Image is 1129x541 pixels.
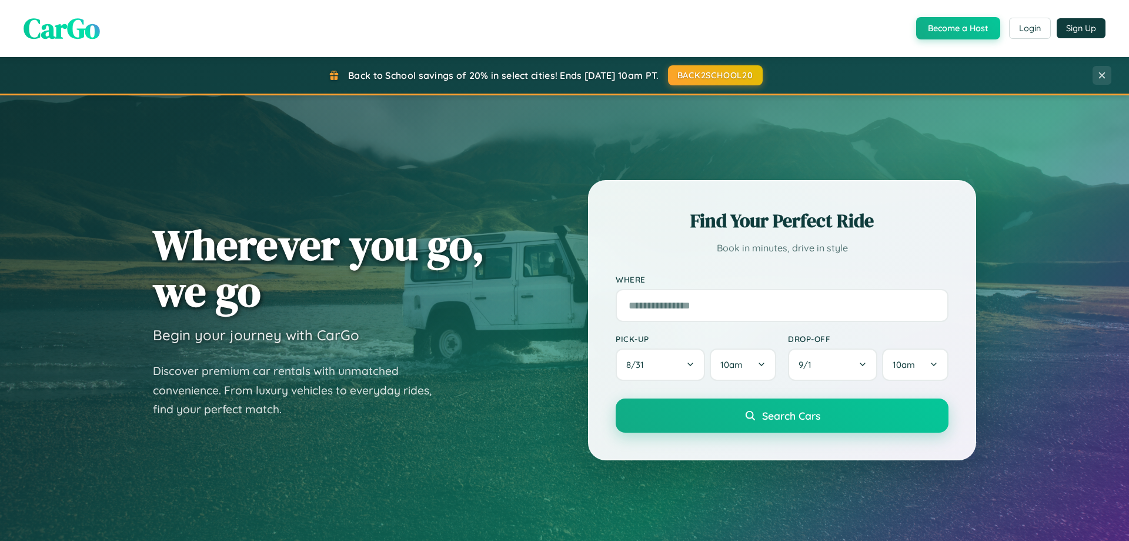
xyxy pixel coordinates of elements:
p: Book in minutes, drive in style [616,240,948,257]
button: BACK2SCHOOL20 [668,65,763,85]
button: Sign Up [1057,18,1105,38]
label: Where [616,274,948,284]
button: 10am [882,349,948,381]
button: Search Cars [616,399,948,433]
p: Discover premium car rentals with unmatched convenience. From luxury vehicles to everyday rides, ... [153,361,447,419]
h2: Find Your Perfect Ride [616,208,948,234]
button: 10am [710,349,776,381]
label: Drop-off [788,334,948,344]
button: 9/1 [788,349,877,381]
button: Login [1009,18,1051,39]
span: Search Cars [762,409,820,422]
span: 9 / 1 [799,359,817,370]
button: Become a Host [916,17,1000,39]
h3: Begin your journey with CarGo [153,326,359,344]
label: Pick-up [616,334,776,344]
span: 8 / 31 [626,359,650,370]
span: Back to School savings of 20% in select cities! Ends [DATE] 10am PT. [348,69,659,81]
span: 10am [720,359,743,370]
h1: Wherever you go, we go [153,221,485,314]
button: 8/31 [616,349,705,381]
span: CarGo [24,9,100,48]
span: 10am [893,359,915,370]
